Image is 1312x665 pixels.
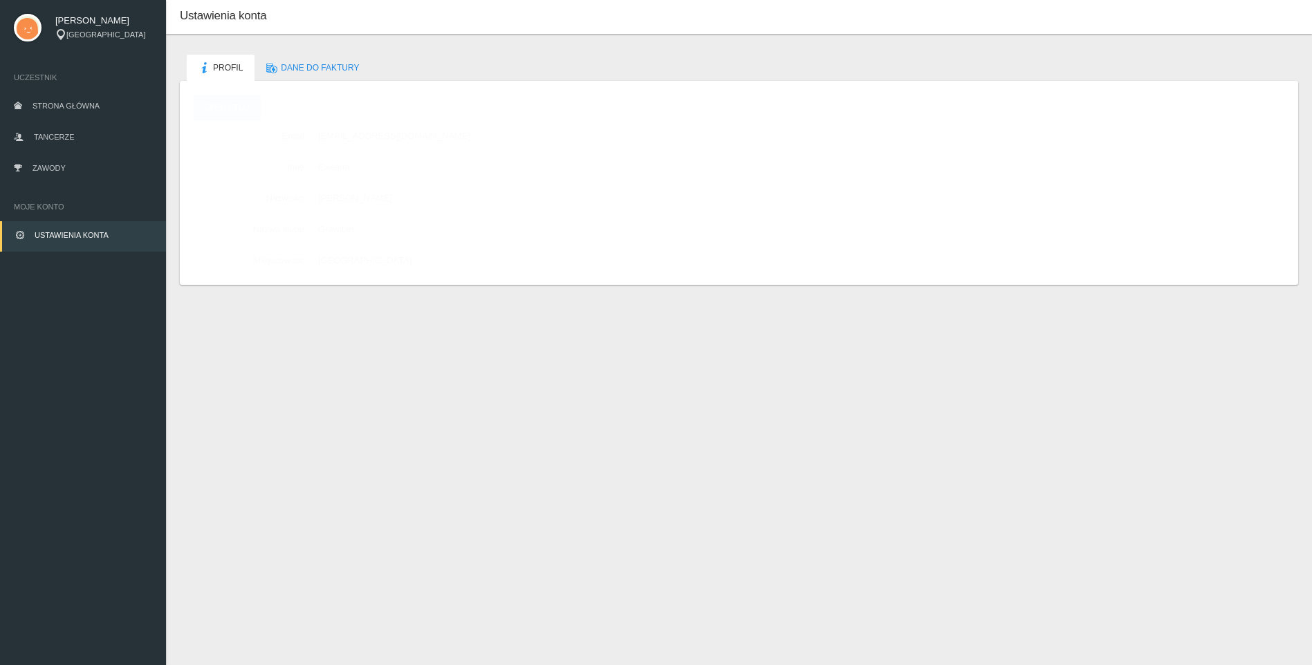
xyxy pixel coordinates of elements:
span: Uczestnik [14,71,152,84]
span: Tancerze [34,133,74,141]
dd: Grawitan [318,223,732,240]
dt: Miejscowość [194,254,304,268]
span: Profil [213,63,243,73]
div: [GEOGRAPHIC_DATA] [55,29,152,41]
span: Ustawienia konta [180,9,266,22]
span: Ustawienia konta [35,231,109,239]
span: [PERSON_NAME] [55,14,152,28]
a: Edytuj [194,95,261,121]
dt: Imię [194,160,304,174]
dd: Ewelina [318,160,732,178]
img: svg [14,14,41,41]
dt: Nazwisko [194,191,304,205]
dt: Email [194,129,304,143]
span: Zawody [33,164,66,172]
dd: [PERSON_NAME] [318,191,732,209]
span: Strona główna [33,102,100,110]
dd: [EMAIL_ADDRESS][DOMAIN_NAME] [318,129,732,147]
span: Moje konto [14,200,152,214]
dt: Nazwa klubu [194,223,304,236]
dd: [GEOGRAPHIC_DATA] [318,254,732,271]
span: Dane do faktury [281,63,359,73]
